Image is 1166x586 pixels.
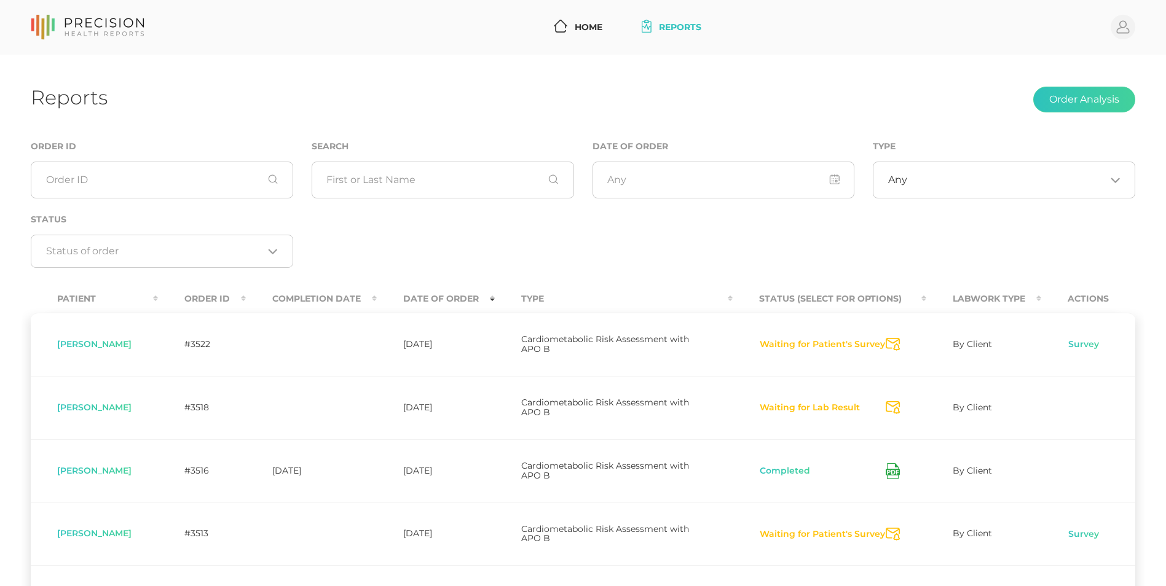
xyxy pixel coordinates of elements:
button: Completed [759,465,811,477]
svg: Send Notification [886,338,900,351]
svg: Send Notification [886,528,900,541]
th: Labwork Type : activate to sort column ascending [926,285,1041,313]
label: Search [312,141,349,152]
td: [DATE] [377,313,495,376]
button: Waiting for Lab Result [759,402,861,414]
span: [PERSON_NAME] [57,338,132,350]
span: Cardiometabolic Risk Assessment with APO B [521,397,689,418]
svg: Send Notification [886,401,900,414]
input: Order ID [31,162,293,198]
td: [DATE] [377,376,495,439]
button: Waiting for Patient's Survey [759,338,886,351]
td: #3513 [158,502,246,566]
label: Status [31,214,66,225]
td: #3522 [158,313,246,376]
span: [PERSON_NAME] [57,528,132,539]
a: Survey [1068,528,1100,541]
div: Search for option [873,162,1135,198]
span: Cardiometabolic Risk Assessment with APO B [521,334,689,354]
a: Home [549,16,607,39]
td: #3516 [158,439,246,502]
input: Search for option [46,245,264,257]
span: By Client [953,465,992,476]
td: [DATE] [246,439,377,502]
a: Survey [1068,338,1100,351]
label: Type [873,141,896,152]
th: Order ID : activate to sort column ascending [158,285,246,313]
div: Search for option [31,235,293,268]
input: Any [593,162,855,198]
span: [PERSON_NAME] [57,402,132,413]
td: #3518 [158,376,246,439]
label: Date of Order [593,141,668,152]
label: Order ID [31,141,76,152]
a: Reports [637,16,706,39]
th: Date Of Order : activate to sort column ascending [377,285,495,313]
td: [DATE] [377,502,495,566]
input: Search for option [907,174,1106,186]
th: Patient : activate to sort column ascending [31,285,158,313]
span: Any [888,174,907,186]
span: By Client [953,402,992,413]
span: By Client [953,338,992,350]
span: By Client [953,528,992,539]
th: Completion Date : activate to sort column ascending [246,285,377,313]
span: [PERSON_NAME] [57,465,132,476]
button: Waiting for Patient's Survey [759,528,886,541]
th: Actions [1041,285,1135,313]
button: Order Analysis [1033,87,1135,112]
th: Status (Select for Options) : activate to sort column ascending [733,285,926,313]
input: First or Last Name [312,162,574,198]
span: Cardiometabolic Risk Assessment with APO B [521,460,689,481]
h1: Reports [31,85,108,109]
span: Cardiometabolic Risk Assessment with APO B [521,523,689,544]
td: [DATE] [377,439,495,502]
th: Type : activate to sort column ascending [495,285,733,313]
